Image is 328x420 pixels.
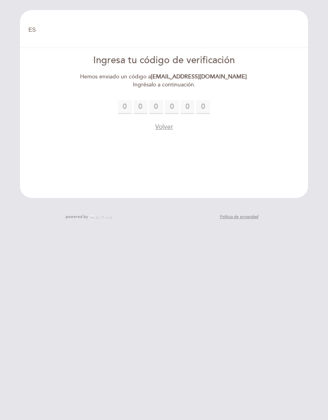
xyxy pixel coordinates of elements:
[155,123,173,132] button: Volver
[90,215,113,219] img: MEITRE
[78,54,250,67] div: Ingresa tu código de verificación
[165,100,179,114] input: 0
[78,73,250,89] div: Hemos enviado un código a . Ingrésalo a continuación.
[151,73,247,80] strong: [EMAIL_ADDRESS][DOMAIN_NAME]
[66,214,88,220] span: powered by
[118,100,132,114] input: 0
[134,100,148,114] input: 0
[180,100,194,114] input: 0
[220,214,258,220] a: Política de privacidad
[196,100,210,114] input: 0
[66,214,113,220] a: powered by
[149,100,163,114] input: 0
